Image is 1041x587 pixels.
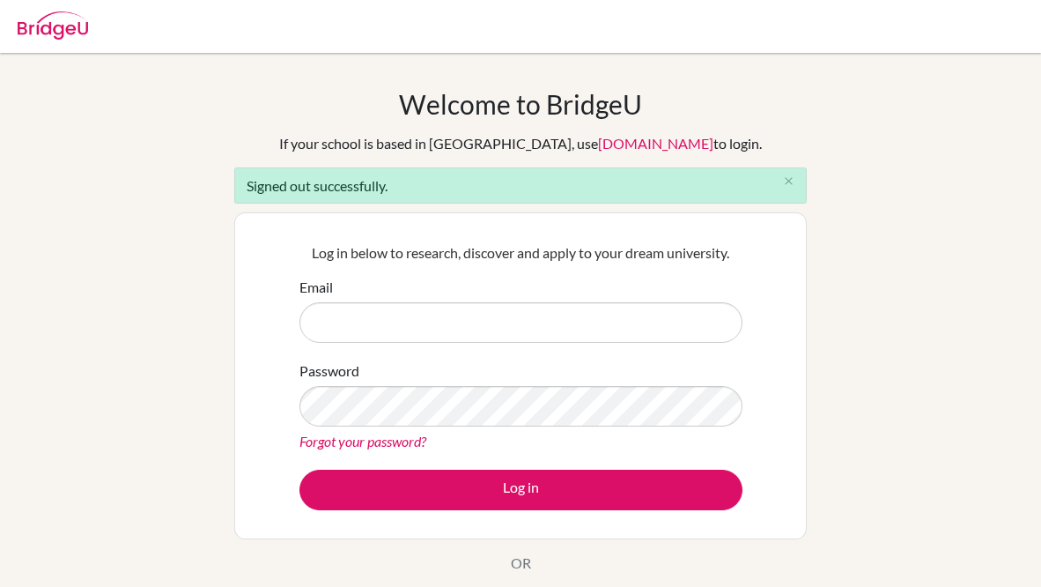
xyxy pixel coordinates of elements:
button: Close [771,168,806,195]
h1: Welcome to BridgeU [399,88,642,120]
a: [DOMAIN_NAME] [598,135,713,152]
a: Forgot your password? [299,433,426,450]
label: Password [299,360,359,382]
img: Bridge-U [18,11,88,40]
p: OR [511,553,531,574]
button: Log in [299,470,742,510]
div: Signed out successfully. [234,167,807,204]
label: Email [299,277,333,298]
i: close [782,175,795,188]
div: If your school is based in [GEOGRAPHIC_DATA], use to login. [279,133,762,154]
p: Log in below to research, discover and apply to your dream university. [299,242,742,264]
